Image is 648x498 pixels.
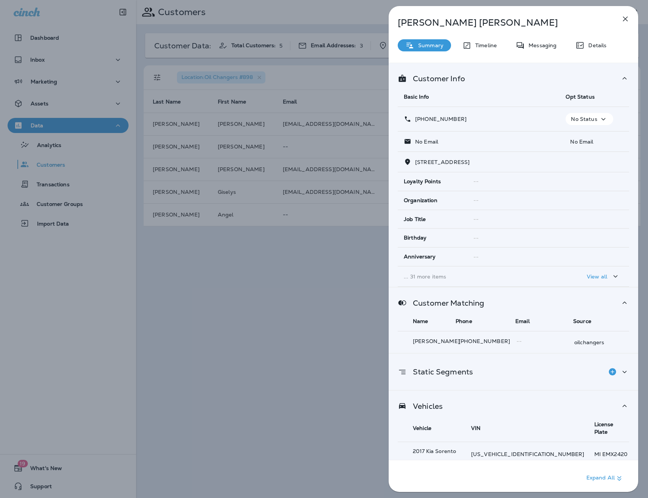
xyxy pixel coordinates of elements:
span: Basic Info [404,93,429,100]
span: Phone [456,318,472,325]
span: -- [473,197,479,204]
span: License Plate [594,421,614,435]
span: -- [473,254,479,260]
p: No Email [411,139,438,145]
p: 2017 [413,448,461,454]
button: Expand All [583,472,627,485]
button: No Status [566,113,613,125]
span: VIN [471,425,481,431]
span: -- [473,178,479,185]
span: Name [413,318,428,325]
p: [PHONE_NUMBER] [459,338,515,344]
p: Customer Matching [407,300,484,306]
p: [US_VEHICLE_IDENTIFICATION_NUMBER] [471,451,584,457]
p: Messaging [525,42,557,48]
p: Vehicles [407,403,443,409]
span: Birthday [404,235,426,241]
p: Static Segments [407,369,473,375]
span: -- [516,338,522,345]
p: Summary [414,42,443,48]
p: No Status [571,116,597,122]
p: Expand All [586,474,624,483]
p: Customer Info [407,76,465,82]
p: ... 31 more items [404,274,553,280]
p: [PERSON_NAME] [PERSON_NAME] [398,17,604,28]
p: View all [587,274,607,280]
span: Kia [426,448,434,455]
span: Email [515,318,530,325]
p: [PERSON_NAME] [413,338,462,344]
button: View all [584,269,623,283]
p: MI EMX2420 [594,451,629,457]
span: -- [473,235,479,241]
span: Opt Status [566,93,594,100]
span: Loyalty Points [404,178,441,185]
span: Vehicle [413,425,431,431]
span: Job Title [404,216,426,223]
span: [STREET_ADDRESS] [415,159,470,165]
span: Organization [404,197,437,204]
span: Anniversary [404,254,436,260]
p: oilchangers [574,339,605,345]
p: Details [584,42,606,48]
span: Sorento [435,448,456,455]
p: No Email [566,139,623,145]
span: -- [473,216,479,223]
span: Source [573,318,591,325]
p: Timeline [471,42,497,48]
p: [PHONE_NUMBER] [411,116,467,122]
button: Add to Static Segment [605,364,620,379]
